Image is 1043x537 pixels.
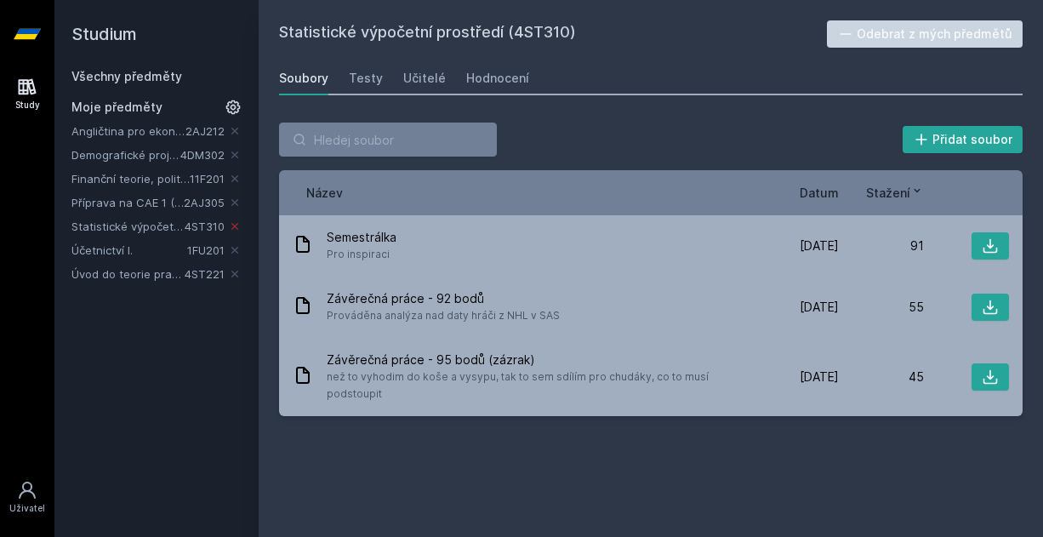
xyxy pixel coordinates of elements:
h2: Statistické výpočetní prostředí (4ST310) [279,20,827,48]
div: Uživatel [9,502,45,515]
div: Testy [349,70,383,87]
a: Všechny předměty [71,69,182,83]
span: [DATE] [800,299,839,316]
a: 4DM302 [180,148,225,162]
span: [DATE] [800,368,839,386]
a: Testy [349,61,383,95]
div: 55 [839,299,924,316]
a: Úvod do teorie pravděpodobnosti a matematické statistiky [71,266,185,283]
button: Přidat soubor [903,126,1023,153]
span: Závěrečná práce - 92 bodů [327,290,560,307]
button: Odebrat z mých předmětů [827,20,1023,48]
a: 2AJ212 [185,124,225,138]
div: Soubory [279,70,328,87]
a: Učitelé [403,61,446,95]
a: Finanční teorie, politika a instituce [71,170,190,187]
a: Study [3,68,51,120]
a: Hodnocení [466,61,529,95]
div: 45 [839,368,924,386]
div: Učitelé [403,70,446,87]
span: Pro inspiraci [327,246,396,263]
a: 1FU201 [187,243,225,257]
button: Název [306,184,343,202]
a: 4ST310 [185,220,225,233]
a: Příprava na CAE 1 (C1) [71,194,184,211]
a: Statistické výpočetní prostředí [71,218,185,235]
span: Moje předměty [71,99,162,116]
a: Angličtina pro ekonomická studia 2 (B2/C1) [71,123,185,140]
span: Semestrálka [327,229,396,246]
button: Stažení [866,184,924,202]
a: Uživatel [3,471,51,523]
a: 11F201 [190,172,225,186]
div: Study [15,99,40,111]
span: Prováděna analýza nad daty hráči z NHL v SAS [327,307,560,324]
a: 2AJ305 [184,196,225,209]
input: Hledej soubor [279,123,497,157]
button: Datum [800,184,839,202]
span: [DATE] [800,237,839,254]
a: Demografické projekce [71,146,180,163]
a: Účetnictví I. [71,242,187,259]
a: Soubory [279,61,328,95]
a: 4ST221 [185,267,225,281]
span: Závěrečná práce - 95 bodů (zázrak) [327,351,747,368]
span: než to vyhodim do koše a vysypu, tak to sem sdílím pro chudáky, co to musí podstoupit [327,368,747,403]
div: Hodnocení [466,70,529,87]
div: 91 [839,237,924,254]
span: Stažení [866,184,910,202]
